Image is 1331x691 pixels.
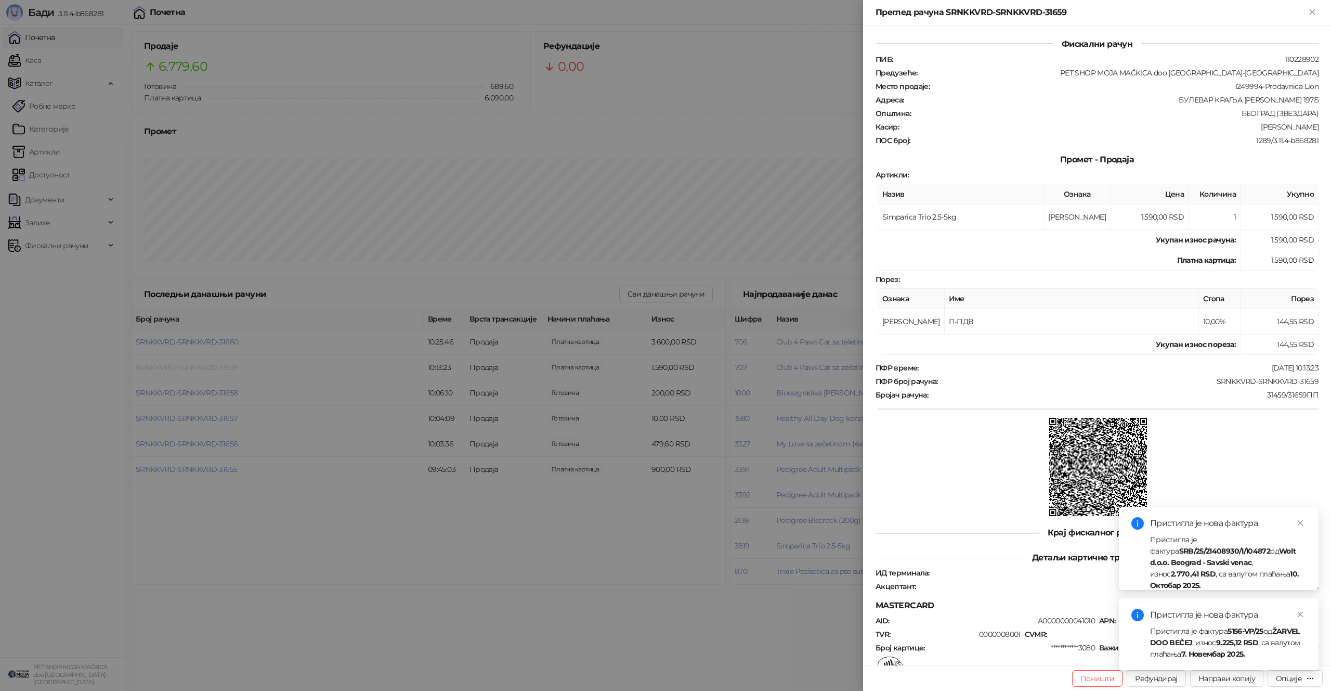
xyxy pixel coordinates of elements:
[876,122,899,132] strong: Касир :
[1156,235,1236,245] strong: Укупан износ рачуна :
[1127,670,1186,687] button: Рефундирај
[911,136,1320,145] div: 1289/3.11.4-b868281
[1297,611,1304,618] span: close
[1039,528,1155,538] span: Крај фискалног рачуна
[945,289,1199,309] th: Име
[876,599,1319,612] div: MASTERCARD
[1179,546,1271,556] strong: SRB/25/21408930/1/104872
[1156,340,1236,349] strong: Укупан износ пореза:
[876,377,938,386] strong: ПФР број рачуна :
[1216,638,1258,647] strong: 9.225,12 RSD
[1049,418,1147,516] img: QR код
[1241,204,1319,230] td: 1.590,00 RSD
[1150,534,1306,591] div: Пристигла је фактура од , износ , са валутом плаћања
[1189,204,1241,230] td: 1
[876,275,899,284] strong: Порез :
[876,630,890,639] strong: TVR :
[1295,517,1306,529] a: Close
[1099,616,1115,625] strong: APN :
[1177,255,1236,265] strong: Платна картица :
[1276,674,1302,683] div: Опције
[876,582,916,591] strong: Акцептант :
[1131,609,1144,621] span: info-circle
[1171,569,1216,579] strong: 2.770,41 RSD
[1053,39,1141,49] span: Фискални рачун
[876,363,919,373] strong: ПФР време :
[919,68,1320,78] div: PET SHOP MOJA MAČKICA doo [GEOGRAPHIC_DATA]-[GEOGRAPHIC_DATA]
[1052,155,1142,164] span: Промет - Продаја
[1116,616,1320,625] div: DEBIT MASTERCARD
[1241,184,1319,204] th: Укупно
[876,82,930,91] strong: Место продаје :
[1150,517,1306,530] div: Пристигла је нова фактура
[1198,674,1255,683] span: Направи копију
[1150,625,1306,660] div: Пристигла је фактура од , износ , са валутом плаћања
[1199,309,1241,335] td: 10,00%
[891,630,1021,639] div: 0000008001
[876,390,928,400] strong: Бројач рачуна :
[1306,6,1319,19] button: Close
[1048,630,1170,639] div: 3F0002
[1268,670,1323,687] button: Опције
[939,377,1320,386] div: SRNKKVRD-SRNKKVRD-31659
[1228,626,1263,636] strong: 5156-VP/25
[878,289,945,309] th: Ознака
[1099,643,1160,652] strong: Важи до (ММ/ГГ) :
[876,95,904,105] strong: Адреса :
[1241,335,1319,355] td: 144,55 RSD
[1150,626,1300,647] strong: ŽARVEL DOO BEČEJ
[876,170,909,180] strong: Артикли :
[900,122,1320,132] div: [PERSON_NAME]
[1189,184,1241,204] th: Количина
[876,136,910,145] strong: ПОС број :
[878,184,1044,204] th: Назив
[917,582,1320,591] div: 213205954994FFB
[1111,184,1189,204] th: Цена
[1072,670,1123,687] button: Поништи
[1150,609,1306,621] div: Пристигла је нова фактура
[1025,630,1047,639] strong: CVMR :
[876,6,1306,19] div: Преглед рачуна SRNKKVRD-SRNKKVRD-31659
[931,568,1320,578] div: 4994001B
[1241,289,1319,309] th: Порез
[1024,553,1170,562] span: Детаљи картичне трансакције
[912,109,1320,118] div: БЕОГРАД (ЗВЕЗДАРА)
[894,55,1320,64] div: 110228902
[878,204,1044,230] td: Simparica Trio 2.5-5kg
[1111,204,1189,230] td: 1.590,00 RSD
[945,309,1199,335] td: П-ПДВ
[1131,517,1144,530] span: info-circle
[1044,184,1111,204] th: Ознака
[876,68,918,78] strong: Предузеће :
[878,309,945,335] td: [PERSON_NAME]
[890,616,1096,625] div: A0000000041010
[1241,230,1319,250] td: 1.590,00 RSD
[876,616,889,625] strong: AID :
[1044,204,1111,230] td: [PERSON_NAME]
[876,55,893,64] strong: ПИБ :
[920,363,1320,373] div: [DATE] 10:13:23
[1297,519,1304,527] span: close
[931,82,1320,91] div: 1249994-Prodavnica Lion
[1199,289,1241,309] th: Стопа
[1181,649,1245,659] strong: 7. Новембар 2025.
[1295,609,1306,620] a: Close
[1241,250,1319,271] td: 1.590,00 RSD
[1190,670,1263,687] button: Направи копију
[876,109,911,118] strong: Општина :
[876,643,925,652] strong: Број картице :
[876,568,930,578] strong: ИД терминала :
[905,95,1320,105] div: БУЛЕВАР КРАЉА [PERSON_NAME] 197Б
[1241,309,1319,335] td: 144,55 RSD
[929,390,1320,400] div: 31459/31659ПП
